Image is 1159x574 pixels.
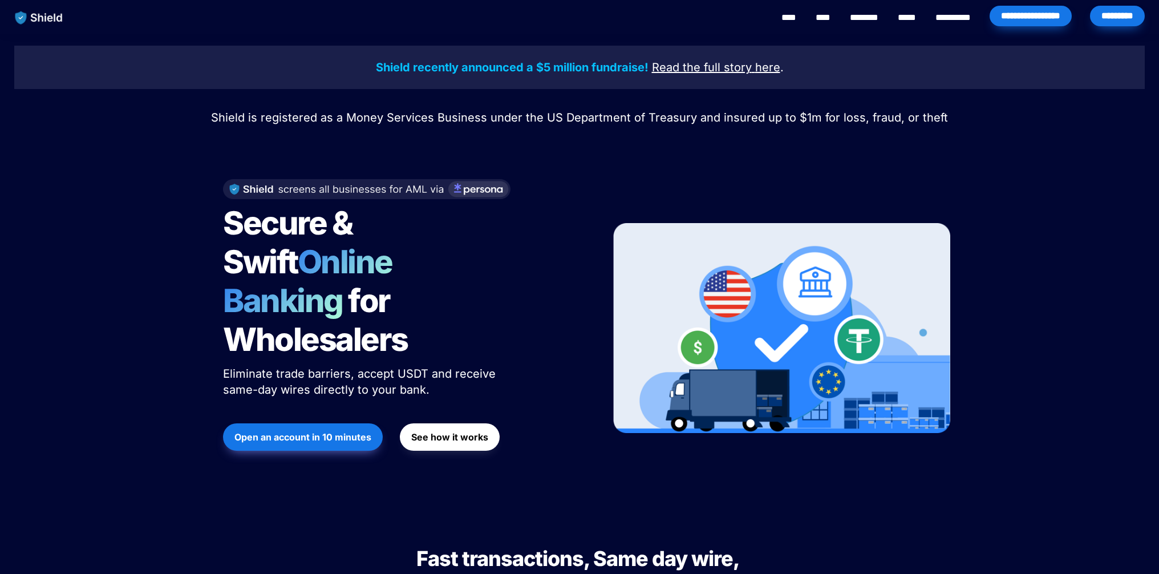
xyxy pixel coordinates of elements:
[400,423,500,451] button: See how it works
[234,431,371,443] strong: Open an account in 10 minutes
[10,6,68,30] img: website logo
[411,431,488,443] strong: See how it works
[223,418,383,456] a: Open an account in 10 minutes
[755,60,780,74] u: here
[652,62,752,74] a: Read the full story
[223,242,404,320] span: Online Banking
[755,62,780,74] a: here
[223,367,499,397] span: Eliminate trade barriers, accept USDT and receive same-day wires directly to your bank.
[400,418,500,456] a: See how it works
[223,281,408,359] span: for Wholesalers
[223,423,383,451] button: Open an account in 10 minutes
[652,60,752,74] u: Read the full story
[376,60,649,74] strong: Shield recently announced a $5 million fundraise!
[780,60,784,74] span: .
[211,111,948,124] span: Shield is registered as a Money Services Business under the US Department of Treasury and insured...
[223,204,358,281] span: Secure & Swift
